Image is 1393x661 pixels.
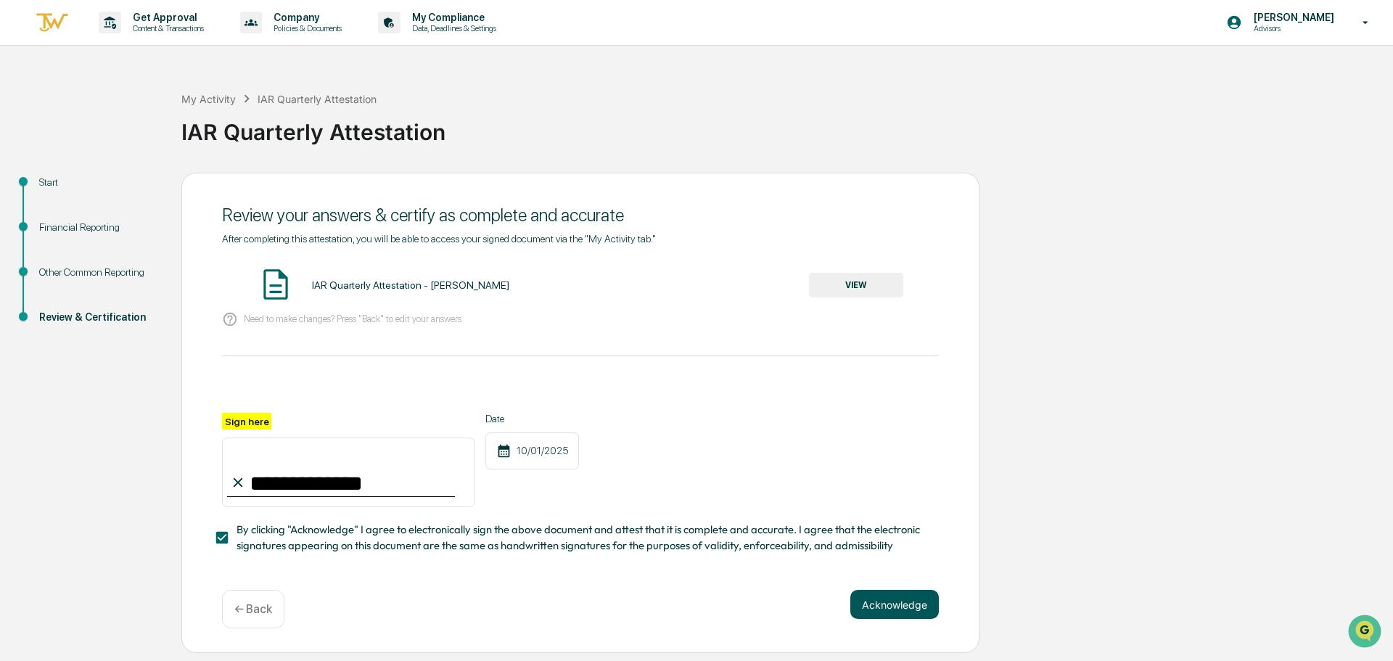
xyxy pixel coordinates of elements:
div: Financial Reporting [39,220,158,235]
a: Powered byPylon [102,245,176,257]
img: Document Icon [258,266,294,303]
a: 🗄️Attestations [99,177,186,203]
span: Preclearance [29,183,94,197]
span: Attestations [120,183,180,197]
p: Company [262,12,349,23]
div: Review & Certification [39,310,158,325]
button: VIEW [809,273,903,297]
div: Start [39,175,158,190]
p: Data, Deadlines & Settings [400,23,504,33]
span: Data Lookup [29,210,91,225]
p: Advisors [1242,23,1341,33]
div: Review your answers & certify as complete and accurate [222,205,939,226]
p: Policies & Documents [262,23,349,33]
div: IAR Quarterly Attestation [258,93,377,105]
button: Start new chat [247,115,264,133]
div: 🖐️ [15,184,26,196]
p: How can we help? [15,30,264,54]
div: IAR Quarterly Attestation - [PERSON_NAME] [312,279,509,291]
p: Content & Transactions [121,23,211,33]
span: Pylon [144,246,176,257]
label: Date [485,413,579,424]
div: Start new chat [49,111,238,126]
a: 🖐️Preclearance [9,177,99,203]
label: Sign here [222,413,271,430]
iframe: Open customer support [1347,613,1386,652]
span: After completing this attestation, you will be able to access your signed document via the "My Ac... [222,233,656,245]
a: 🔎Data Lookup [9,205,97,231]
div: We're available if you need us! [49,126,184,137]
div: My Activity [181,93,236,105]
p: ← Back [234,602,272,616]
p: Get Approval [121,12,211,23]
p: My Compliance [400,12,504,23]
p: [PERSON_NAME] [1242,12,1341,23]
div: 🗄️ [105,184,117,196]
span: By clicking "Acknowledge" I agree to electronically sign the above document and attest that it is... [237,522,927,554]
img: logo [35,11,70,35]
div: 🔎 [15,212,26,223]
div: Other Common Reporting [39,265,158,280]
button: Acknowledge [850,590,939,619]
p: Need to make changes? Press "Back" to edit your answers [244,313,461,324]
div: 10/01/2025 [485,432,579,469]
div: IAR Quarterly Attestation [181,107,1386,145]
img: 1746055101610-c473b297-6a78-478c-a979-82029cc54cd1 [15,111,41,137]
